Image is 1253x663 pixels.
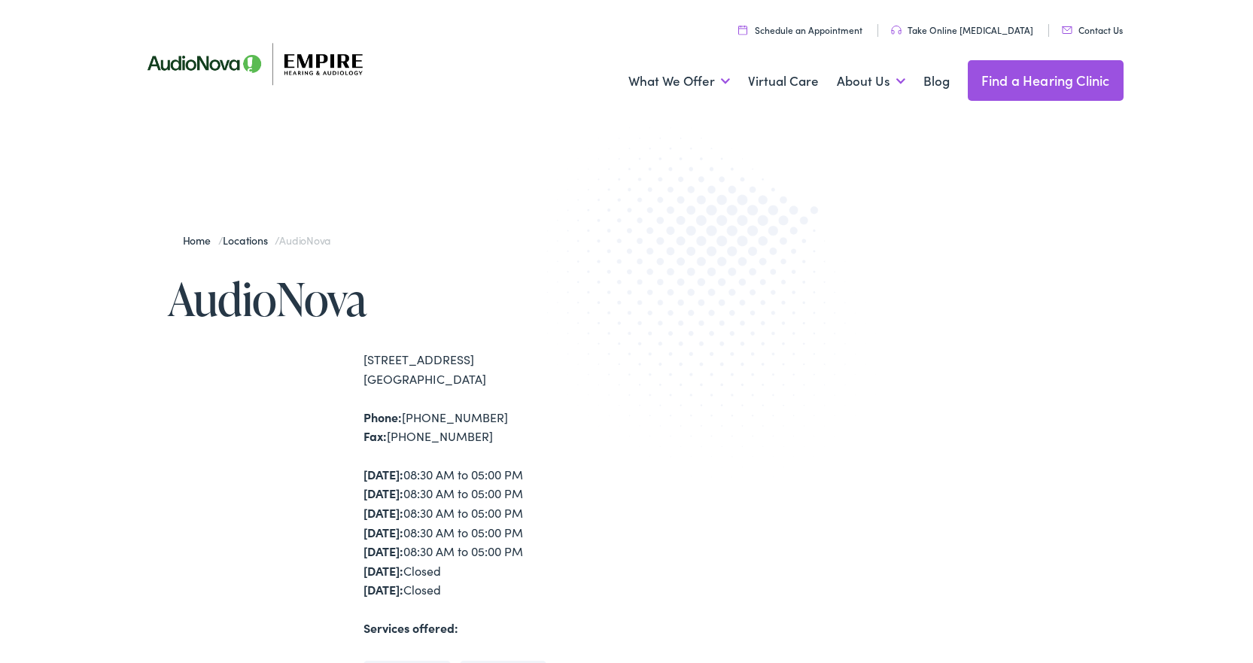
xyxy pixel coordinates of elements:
[363,465,627,600] div: 08:30 AM to 05:00 PM 08:30 AM to 05:00 PM 08:30 AM to 05:00 PM 08:30 AM to 05:00 PM 08:30 AM to 0...
[837,53,905,109] a: About Us
[363,562,403,579] strong: [DATE]:
[738,25,747,35] img: utility icon
[363,524,403,540] strong: [DATE]:
[363,350,627,388] div: [STREET_ADDRESS] [GEOGRAPHIC_DATA]
[363,408,627,446] div: [PHONE_NUMBER] [PHONE_NUMBER]
[363,427,387,444] strong: Fax:
[223,233,275,248] a: Locations
[183,233,218,248] a: Home
[968,60,1124,101] a: Find a Hearing Clinic
[363,504,403,521] strong: [DATE]:
[168,274,627,324] h1: AudioNova
[628,53,730,109] a: What We Offer
[1062,26,1072,34] img: utility icon
[923,53,950,109] a: Blog
[748,53,819,109] a: Virtual Care
[279,233,330,248] span: AudioNova
[738,23,862,36] a: Schedule an Appointment
[363,581,403,598] strong: [DATE]:
[891,23,1033,36] a: Take Online [MEDICAL_DATA]
[891,26,902,35] img: utility icon
[363,543,403,559] strong: [DATE]:
[363,466,403,482] strong: [DATE]:
[363,619,458,636] strong: Services offered:
[183,233,331,248] span: / /
[363,485,403,501] strong: [DATE]:
[363,409,402,425] strong: Phone:
[1062,23,1123,36] a: Contact Us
